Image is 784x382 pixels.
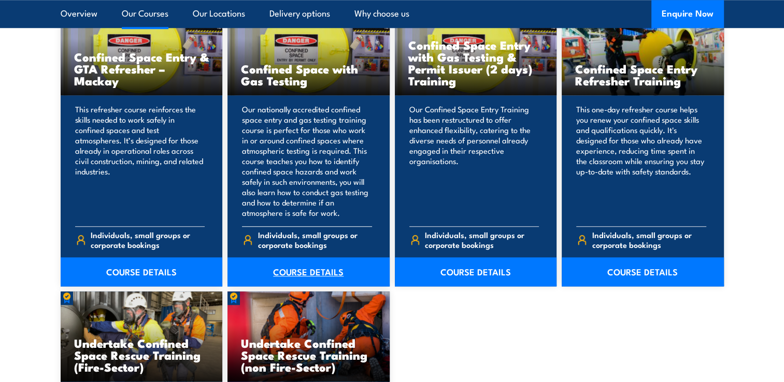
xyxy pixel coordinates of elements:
h3: Confined Space Entry & GTA Refresher – Mackay [74,51,209,86]
span: Individuals, small groups or corporate bookings [258,230,372,249]
a: COURSE DETAILS [227,257,390,286]
span: Individuals, small groups or corporate bookings [425,230,539,249]
h3: Undertake Confined Space Rescue Training (non Fire-Sector) [241,337,376,373]
h3: Confined Space Entry Refresher Training [575,63,710,86]
a: COURSE DETAILS [562,257,724,286]
a: COURSE DETAILS [395,257,557,286]
p: Our nationally accredited confined space entry and gas testing training course is perfect for tho... [242,104,372,218]
p: This refresher course reinforces the skills needed to work safely in confined spaces and test atm... [75,104,205,218]
p: Our Confined Space Entry Training has been restructured to offer enhanced flexibility, catering t... [409,104,539,218]
h3: Confined Space with Gas Testing [241,63,376,86]
h3: Undertake Confined Space Rescue Training (Fire-Sector) [74,337,209,373]
p: This one-day refresher course helps you renew your confined space skills and qualifications quick... [576,104,706,218]
h3: Confined Space Entry with Gas Testing & Permit Issuer (2 days) Training [408,39,544,86]
a: COURSE DETAILS [61,257,223,286]
span: Individuals, small groups or corporate bookings [91,230,205,249]
span: Individuals, small groups or corporate bookings [592,230,706,249]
